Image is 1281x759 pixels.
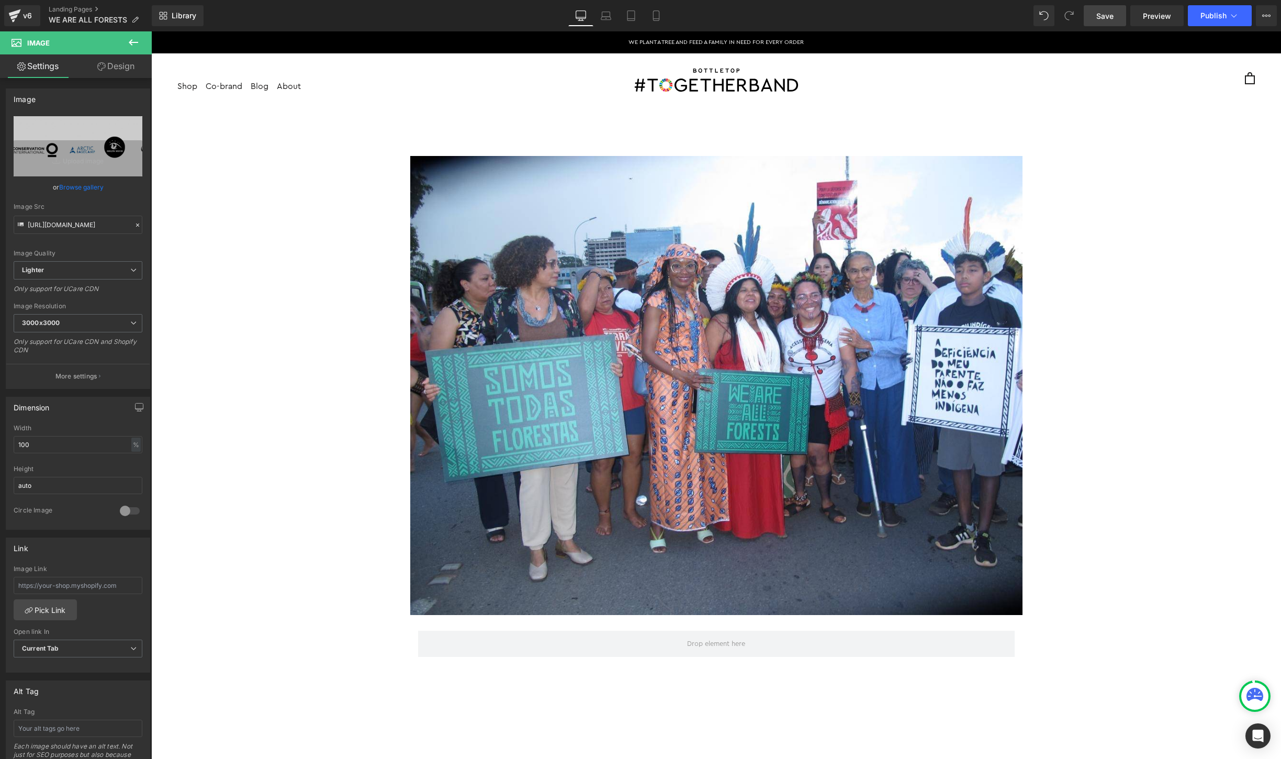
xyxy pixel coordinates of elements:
[172,11,196,20] span: Library
[152,5,204,26] a: New Library
[26,51,46,59] a: Shop
[49,5,152,14] a: Landing Pages
[481,31,649,62] img: #TOGETHERBAND
[14,708,142,716] div: Alt Tag
[131,438,141,452] div: %
[1245,723,1271,749] div: Open Intercom Messenger
[26,44,481,66] nav: Main navigation
[78,54,154,78] a: Design
[4,5,40,26] a: v6
[14,577,142,594] input: https://your-shop.myshopify.com
[6,364,150,388] button: More settings
[1256,5,1277,26] button: More
[8,6,1122,16] p: We plant a tree and feed a family in need for every order
[1200,12,1227,20] span: Publish
[14,338,142,361] div: Only support for UCare CDN and Shopify CDN
[55,372,97,381] p: More settings
[126,51,150,59] a: About
[1130,5,1184,26] a: Preview
[49,16,127,24] span: WE ARE ALL FORESTS
[1143,10,1171,21] span: Preview
[22,266,44,274] b: Lighter
[14,720,142,737] input: Your alt tags go here
[54,51,91,59] a: Co-brandCo-brand
[568,5,593,26] a: Desktop
[1188,5,1252,26] button: Publish
[99,51,117,59] a: BlogBlog
[593,5,619,26] a: Laptop
[14,436,142,453] input: auto
[21,9,34,23] div: v6
[14,285,142,300] div: Only support for UCare CDN
[14,425,142,432] div: Width
[27,39,50,47] span: Image
[14,599,77,620] a: Pick Link
[1096,10,1114,21] span: Save
[59,178,104,196] a: Browse gallery
[14,681,39,696] div: Alt Tag
[14,477,142,494] input: auto
[14,538,28,553] div: Link
[14,628,142,635] div: Open link In
[14,250,142,257] div: Image Quality
[644,5,669,26] a: Mobile
[1033,5,1054,26] button: Undo
[1094,41,1104,53] a: cart
[14,216,142,234] input: Link
[14,397,50,412] div: Dimension
[14,565,142,573] div: Image Link
[14,465,142,473] div: Height
[22,319,60,327] b: 3000x3000
[14,506,109,517] div: Circle Image
[14,203,142,210] div: Image Src
[14,182,142,193] div: or
[14,303,142,310] div: Image Resolution
[1059,5,1080,26] button: Redo
[22,644,59,652] b: Current Tab
[619,5,644,26] a: Tablet
[14,89,36,104] div: Image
